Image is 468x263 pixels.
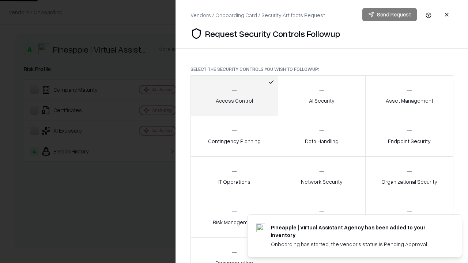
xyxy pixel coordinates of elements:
[256,224,265,232] img: trypineapple.com
[278,116,366,157] button: Data Handling
[271,224,444,239] div: Pineapple | Virtual Assistant Agency has been added to your inventory
[365,75,453,116] button: Asset Management
[190,11,325,19] div: Vendors / Onboarding Card / Security Artifacts Request
[190,116,278,157] button: Contingency Planning
[301,178,343,186] p: Network Security
[213,218,256,226] p: Risk Management
[208,137,261,145] p: Contingency Planning
[216,97,253,104] p: Access Control
[190,197,278,238] button: Risk Management
[309,97,335,104] p: AI Security
[278,197,366,238] button: Security Incidents
[205,28,340,39] p: Request Security Controls Followup
[305,137,339,145] p: Data Handling
[386,97,433,104] p: Asset Management
[190,75,278,116] button: Access Control
[365,156,453,197] button: Organizational Security
[190,66,453,72] p: Select the security controls you wish to followup:
[365,197,453,238] button: Threat Management
[365,116,453,157] button: Endpoint Security
[381,178,437,186] p: Organizational Security
[388,137,431,145] p: Endpoint Security
[278,75,366,116] button: AI Security
[218,178,250,186] p: IT Operations
[271,240,444,248] div: Onboarding has started, the vendor's status is Pending Approval.
[278,156,366,197] button: Network Security
[190,156,278,197] button: IT Operations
